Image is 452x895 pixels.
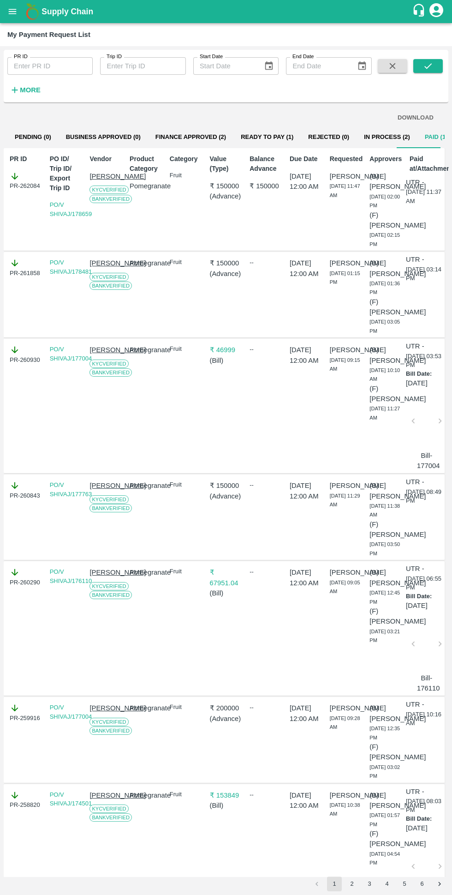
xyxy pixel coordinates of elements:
button: Go to page 3 [362,877,377,891]
div: -- [250,345,282,354]
p: [DATE] 12:00 AM [290,790,322,811]
img: logo [23,2,42,21]
p: (B) [PERSON_NAME] [369,258,402,279]
span: KYC Verified [89,582,128,590]
a: PO/V SHIVAJ/176110 [50,568,92,584]
p: UTR - [406,177,424,187]
label: Start Date [200,53,223,60]
b: Supply Chain [42,7,93,16]
p: Balance Advance [250,154,282,174]
a: PO/V SHIVAJ/177763 [50,481,92,498]
p: [DATE] [406,378,428,388]
p: (F) [PERSON_NAME] [369,829,402,849]
p: [PERSON_NAME] [89,703,122,713]
p: [PERSON_NAME] [330,258,363,268]
div: customer-support [412,3,428,20]
span: [DATE] 01:36 PM [369,281,400,295]
div: -- [250,481,282,490]
div: PR-260290 [10,567,42,587]
p: [DATE] [406,601,428,611]
span: [DATE] 09:15 AM [330,357,360,372]
p: Bill Date: [406,370,432,378]
span: [DATE] 11:47 AM [330,183,360,198]
a: PO/V SHIVAJ/177004 [50,346,92,362]
div: -- [250,790,282,799]
p: (F) [PERSON_NAME] [369,519,402,540]
p: (F) [PERSON_NAME] [369,606,402,627]
input: Enter Trip ID [100,57,185,75]
p: ( Bill ) [210,588,243,598]
p: [DATE] 12:00 AM [290,171,322,192]
p: Fruit [170,481,202,489]
span: KYC Verified [89,273,128,281]
p: [DATE] [406,823,428,833]
div: account of current user [428,2,445,21]
p: ( Advance ) [210,269,243,279]
p: Bill Date: [406,592,432,601]
p: [PERSON_NAME] [89,345,122,355]
button: Choose date [260,57,278,75]
div: PR-262084 [10,171,42,191]
span: [DATE] 04:54 PM [369,851,400,866]
button: open drawer [2,1,23,22]
p: (B) [PERSON_NAME] [369,790,402,811]
p: Bill-177004 [417,451,436,471]
div: PR-261858 [10,258,42,277]
p: Due Date [290,154,322,164]
p: Pomegranate [130,703,162,713]
div: [DATE] 03:53 PM [406,341,442,471]
div: [DATE] 11:37 AM [406,177,442,209]
p: Pomegranate [130,181,162,191]
p: Fruit [170,703,202,712]
p: Pomegranate [130,481,162,491]
p: ₹ 150000 [210,258,243,268]
div: [DATE] 10:16 AM [406,699,442,731]
p: PO ID/ Trip ID/ Export Trip ID [50,154,83,193]
p: ( Advance ) [210,491,243,501]
a: Supply Chain [42,5,412,18]
div: My Payment Request List [7,29,90,41]
span: [DATE] 02:15 PM [369,232,400,247]
div: PR-260843 [10,481,42,500]
p: (B) [PERSON_NAME] [369,171,402,192]
p: ( Bill ) [210,800,243,811]
button: Go to page 5 [397,877,412,891]
p: [PERSON_NAME] [330,567,363,577]
p: [DATE] 12:00 AM [290,481,322,501]
button: Ready To Pay (1) [233,126,301,148]
div: [DATE] 06:55 PM [406,564,442,693]
div: PR-259916 [10,703,42,722]
p: Pomegranate [130,258,162,268]
p: UTR - [406,564,424,574]
p: [PERSON_NAME] [330,790,363,800]
button: Go to page 6 [415,877,429,891]
button: Go to next page [432,877,447,891]
p: Fruit [170,258,202,267]
p: Requested [330,154,363,164]
span: KYC Verified [89,495,128,504]
span: KYC Verified [89,186,128,194]
p: [DATE] 12:00 AM [290,345,322,366]
span: KYC Verified [89,805,128,813]
p: Fruit [170,790,202,799]
p: Pomegranate [130,790,162,800]
a: PO/V SHIVAJ/178659 [50,201,92,217]
button: Go to page 4 [380,877,394,891]
p: Approvers [369,154,402,164]
nav: pagination navigation [308,877,448,891]
p: Bill Date: [406,815,432,823]
span: [DATE] 02:00 PM [369,194,400,209]
span: [DATE] 09:05 AM [330,580,360,595]
a: PO/V SHIVAJ/177004 [50,704,92,720]
p: PR ID [10,154,42,164]
span: Bank Verified [89,727,132,735]
button: page 1 [327,877,342,891]
div: [DATE] 08:49 PM [406,477,442,509]
p: Category [170,154,202,164]
span: [DATE] 01:15 PM [330,270,360,285]
p: Value (Type) [210,154,243,174]
p: [DATE] 12:00 AM [290,703,322,724]
button: Go to page 2 [345,877,359,891]
p: [PERSON_NAME] [89,790,122,800]
p: [PERSON_NAME] [89,481,122,491]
